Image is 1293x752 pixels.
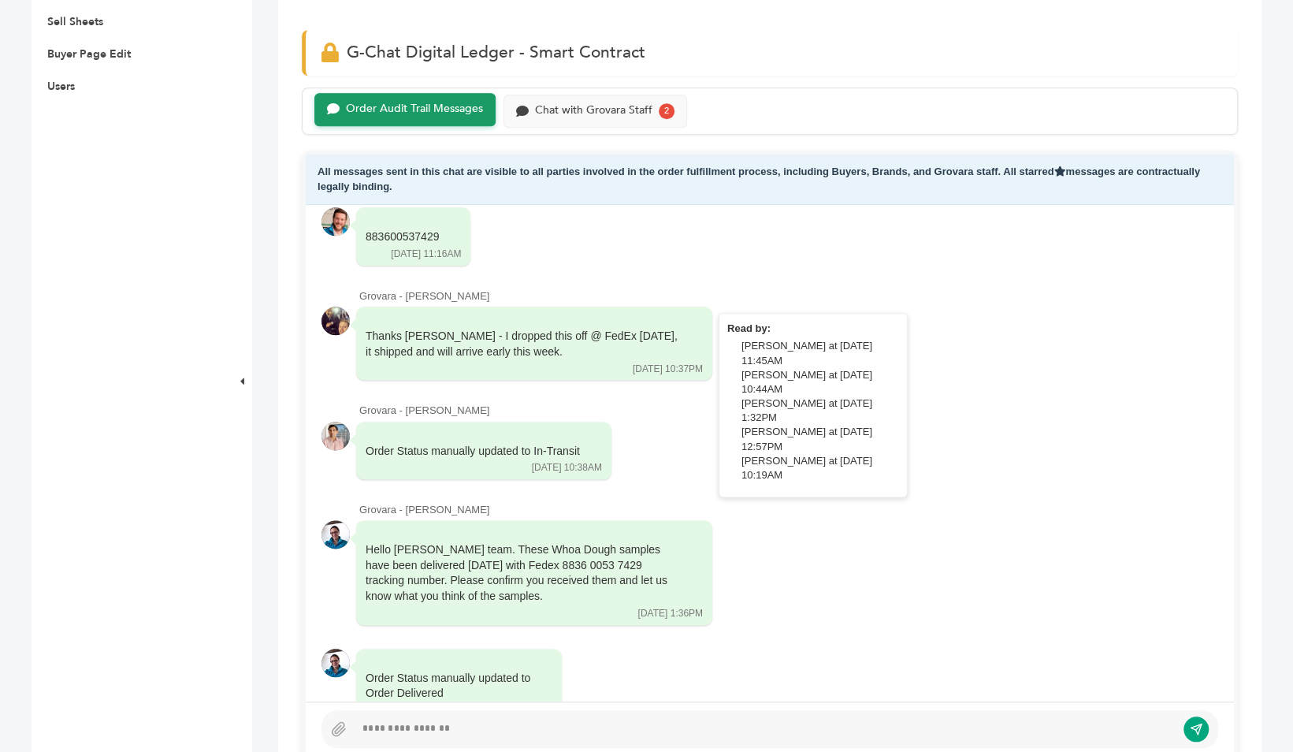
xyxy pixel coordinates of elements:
div: Order Audit Trail Messages [346,102,483,116]
div: [PERSON_NAME] at [DATE] 10:19AM [741,454,899,482]
div: [DATE] 1:36PM [638,607,703,620]
div: [PERSON_NAME] at [DATE] 10:44AM [741,368,899,396]
div: [PERSON_NAME] at [DATE] 11:45AM [741,339,899,367]
div: [DATE] 11:16AM [391,248,461,261]
div: Hello [PERSON_NAME] team. These Whoa Dough samples have been delivered [DATE] with Fedex 8836 005... [366,542,681,604]
div: Grovara - [PERSON_NAME] [359,289,1218,303]
div: 2 [659,103,674,119]
div: Thanks [PERSON_NAME] - I dropped this off @ FedEx [DATE], it shipped and will arrive early this w... [366,329,681,359]
a: Sell Sheets [47,14,103,29]
strong: Read by: [727,322,771,334]
div: 883600537429 [366,229,439,245]
div: [PERSON_NAME] at [DATE] 12:57PM [741,425,899,453]
div: Grovara - [PERSON_NAME] [359,503,1218,517]
div: Grovara - [PERSON_NAME] [359,404,1218,418]
div: Chat with Grovara Staff [535,104,652,117]
div: Order Status manually updated to Order Delivered [366,671,530,702]
div: [DATE] 10:38AM [532,461,602,475]
div: Order Status manually updated to In-Transit [366,444,580,460]
div: All messages sent in this chat are visible to all parties involved in the order fulfillment proce... [306,154,1234,205]
span: G-Chat Digital Ledger - Smart Contract [347,41,645,64]
a: Buyer Page Edit [47,47,131,61]
a: Users [47,79,75,94]
div: [PERSON_NAME] at [DATE] 1:32PM [741,396,899,425]
div: [DATE] 10:37PM [633,363,703,376]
